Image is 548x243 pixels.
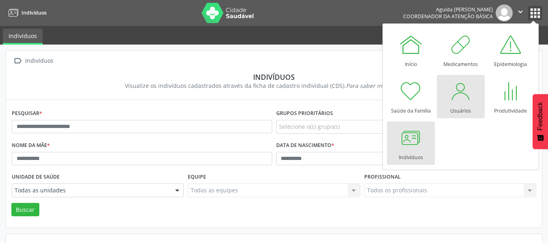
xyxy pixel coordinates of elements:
[276,107,333,120] label: Grupos prioritários
[17,81,531,90] div: Visualize os indivíduos cadastrados através da ficha de cadastro individual (CDS).
[403,6,493,13] div: Aguida [PERSON_NAME]
[387,122,435,165] a: Indivíduos
[537,102,544,130] span: Feedback
[279,122,340,131] span: Selecione o(s) grupo(s)
[21,9,47,16] span: Indivíduos
[3,29,43,45] a: Indivíduos
[12,55,24,67] i: 
[12,139,50,152] label: Nome da mãe
[188,171,206,183] label: Equipe
[12,171,60,183] label: Unidade de saúde
[364,171,401,183] label: Profissional
[487,75,535,118] a: Produtividade
[15,186,167,194] span: Todas as unidades
[276,139,334,152] label: Data de nascimento
[387,75,435,118] a: Saúde da Família
[513,4,528,21] button: 
[346,82,423,90] i: Para saber mais,
[437,28,485,72] a: Medicamentos
[496,4,513,21] img: img
[437,75,485,118] a: Usuários
[528,6,542,20] button: apps
[403,13,493,20] span: Coordenador da Atenção Básica
[516,7,525,16] i: 
[12,55,55,67] a:  Indivíduos
[12,107,42,120] label: Pesquisar
[387,28,435,72] a: Início
[533,94,548,149] button: Feedback - Mostrar pesquisa
[11,203,39,217] button: Buscar
[487,28,535,72] a: Epidemiologia
[24,55,55,67] div: Indivíduos
[17,72,531,81] div: Indivíduos
[6,6,47,19] a: Indivíduos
